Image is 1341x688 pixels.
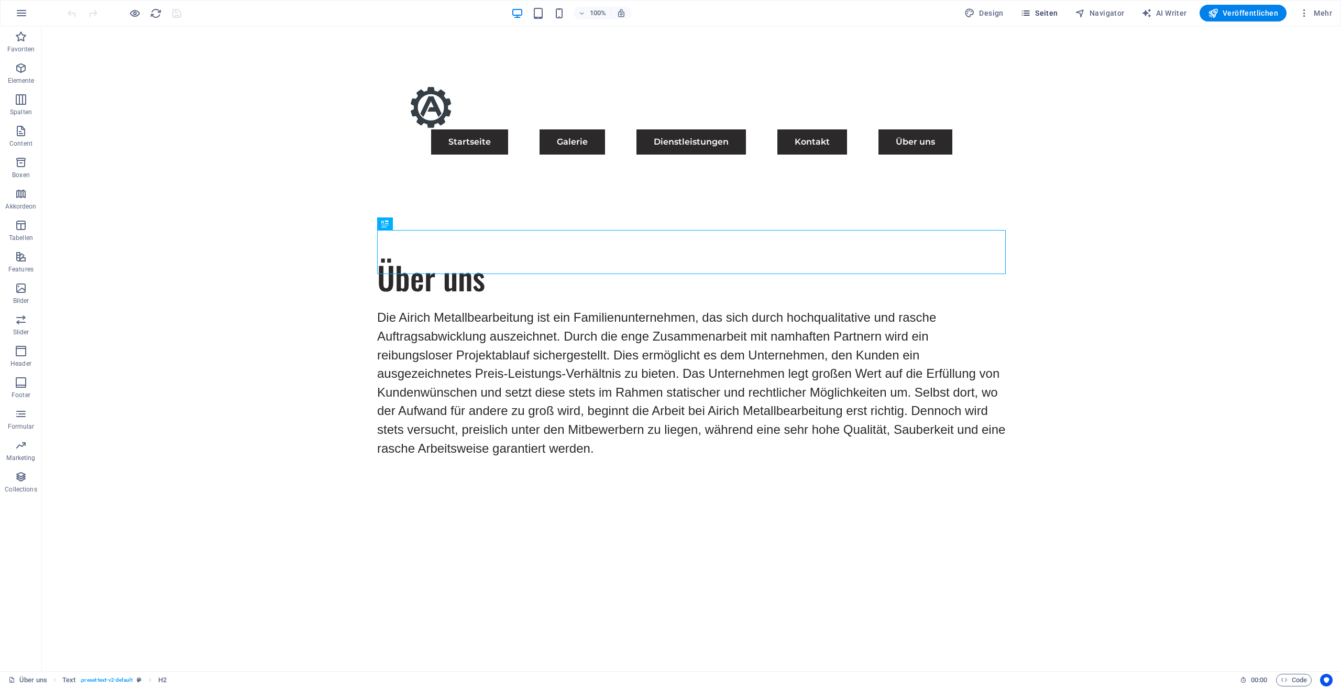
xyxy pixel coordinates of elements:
[62,674,167,686] nav: breadcrumb
[149,7,162,19] button: reload
[617,8,626,18] i: Bei Größenänderung Zoomstufe automatisch an das gewählte Gerät anpassen.
[1258,676,1260,684] span: :
[13,328,29,336] p: Slider
[8,77,35,85] p: Elemente
[1071,5,1129,21] button: Navigator
[158,674,167,686] span: Klick zum Auswählen. Doppelklick zum Bearbeiten
[960,5,1008,21] button: Design
[80,674,133,686] span: . preset-text-v2-default
[7,45,35,53] p: Favoriten
[12,171,30,179] p: Boxen
[137,677,141,683] i: Dieses Element ist ein anpassbares Preset
[6,454,35,462] p: Marketing
[1276,674,1312,686] button: Code
[9,234,33,242] p: Tabellen
[13,297,29,305] p: Bilder
[8,422,35,431] p: Formular
[1208,8,1278,18] span: Veröffentlichen
[8,674,47,686] a: Klick, um Auswahl aufzuheben. Doppelklick öffnet Seitenverwaltung
[1200,5,1287,21] button: Veröffentlichen
[12,391,30,399] p: Footer
[150,7,162,19] i: Seite neu laden
[5,202,36,211] p: Akkordeon
[10,108,32,116] p: Spalten
[8,265,34,274] p: Features
[574,7,611,19] button: 100%
[1020,8,1058,18] span: Seiten
[1016,5,1062,21] button: Seiten
[589,7,606,19] h6: 100%
[1075,8,1125,18] span: Navigator
[1295,5,1336,21] button: Mehr
[1251,674,1267,686] span: 00 00
[1240,674,1268,686] h6: Session-Zeit
[9,139,32,148] p: Content
[62,674,75,686] span: Klick zum Auswählen. Doppelklick zum Bearbeiten
[964,8,1004,18] span: Design
[1281,674,1307,686] span: Code
[128,7,141,19] button: Klicke hier, um den Vorschau-Modus zu verlassen
[5,485,37,494] p: Collections
[1320,674,1333,686] button: Usercentrics
[1141,8,1187,18] span: AI Writer
[1299,8,1332,18] span: Mehr
[10,359,31,368] p: Header
[1137,5,1191,21] button: AI Writer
